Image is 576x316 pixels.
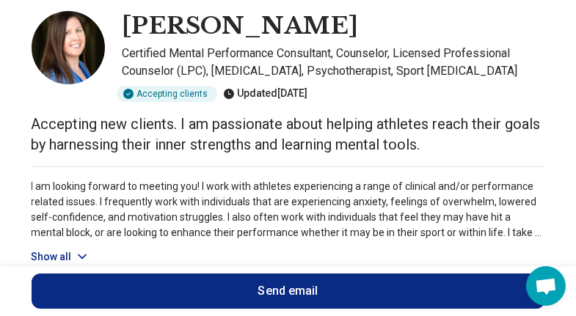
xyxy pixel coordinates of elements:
[32,114,545,155] p: Accepting new clients. I am passionate about helping athletes reach their goals by harnessing the...
[123,11,359,42] h1: [PERSON_NAME]
[32,11,105,84] img: Vanessa Chafos, Certified Mental Performance Consultant
[526,266,566,306] a: Open chat
[123,45,545,80] p: Certified Mental Performance Consultant, Counselor, Licensed Professional Counselor (LPC), [MEDIC...
[32,249,90,265] button: Show all
[117,86,217,102] div: Accepting clients
[223,86,308,102] div: Updated [DATE]
[32,273,545,309] button: Send email
[32,179,545,240] p: I am looking forward to meeting you! I work with athletes experiencing a range of clinical and/or...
